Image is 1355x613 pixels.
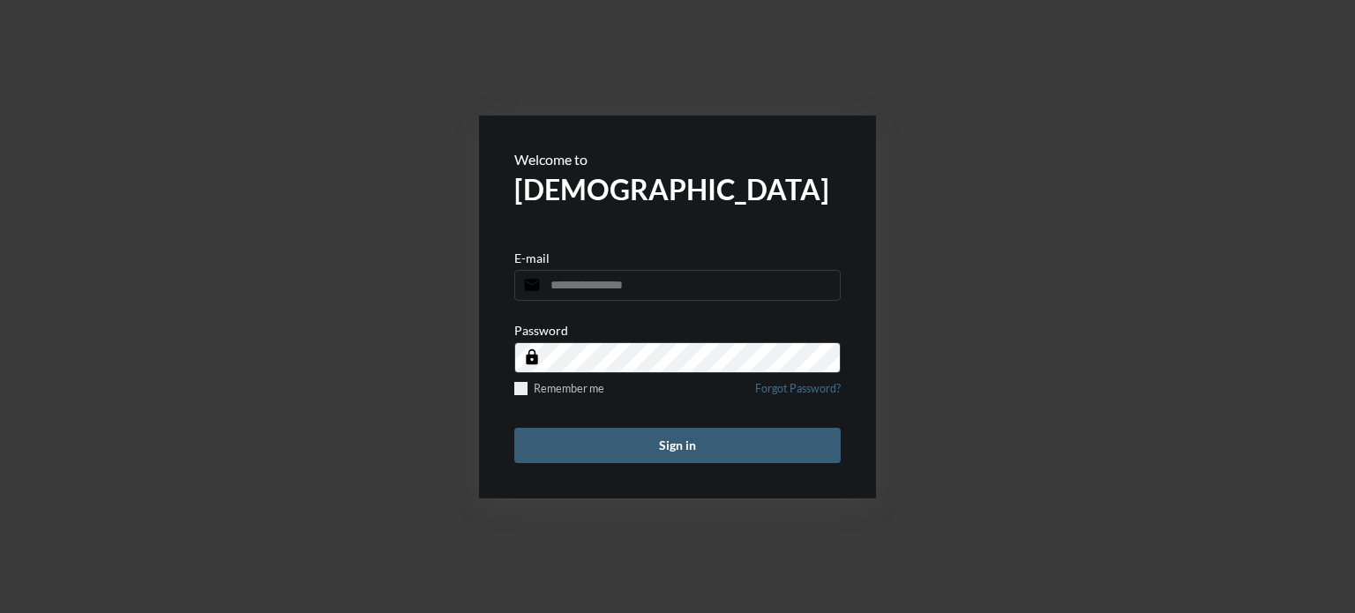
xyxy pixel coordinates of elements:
[514,382,604,395] label: Remember me
[514,323,568,338] p: Password
[514,172,841,206] h2: [DEMOGRAPHIC_DATA]
[514,428,841,463] button: Sign in
[514,250,550,265] p: E-mail
[514,151,841,168] p: Welcome to
[755,382,841,406] a: Forgot Password?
